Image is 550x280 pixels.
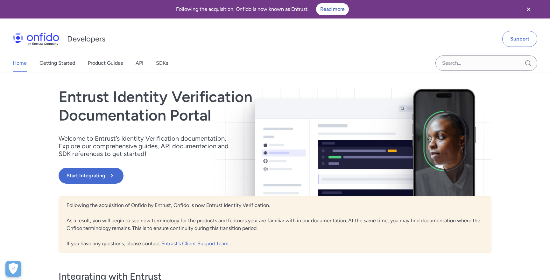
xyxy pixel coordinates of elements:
[59,88,362,124] h1: Entrust Identity Verification Documentation Portal
[67,34,105,44] h1: Developers
[13,54,27,72] a: Home
[5,261,21,277] button: Open Preferences
[59,196,491,253] div: Following the acquisition of Onfido by Entrust, Onfido is now Entrust Identity Verification. As a...
[502,31,537,47] a: Support
[59,135,237,158] p: Welcome to Entrust’s Identity Verification documentation. Explore our comprehensive guides, API d...
[39,54,75,72] a: Getting Started
[5,261,21,277] div: Cookie Preferences
[316,3,349,15] a: Read more
[161,240,230,247] a: Entrust's Client Support team
[156,54,168,72] a: SDKs
[13,33,59,45] img: Onfido Logo
[517,1,540,17] button: Close banner
[59,168,362,184] a: Start Integrating
[88,54,123,72] a: Product Guides
[59,168,123,184] button: Start Integrating
[8,3,517,15] div: Following the acquisition, Onfido is now known as Entrust.
[136,54,143,72] a: API
[525,5,532,13] svg: Close banner
[435,55,537,71] input: Onfido search input field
